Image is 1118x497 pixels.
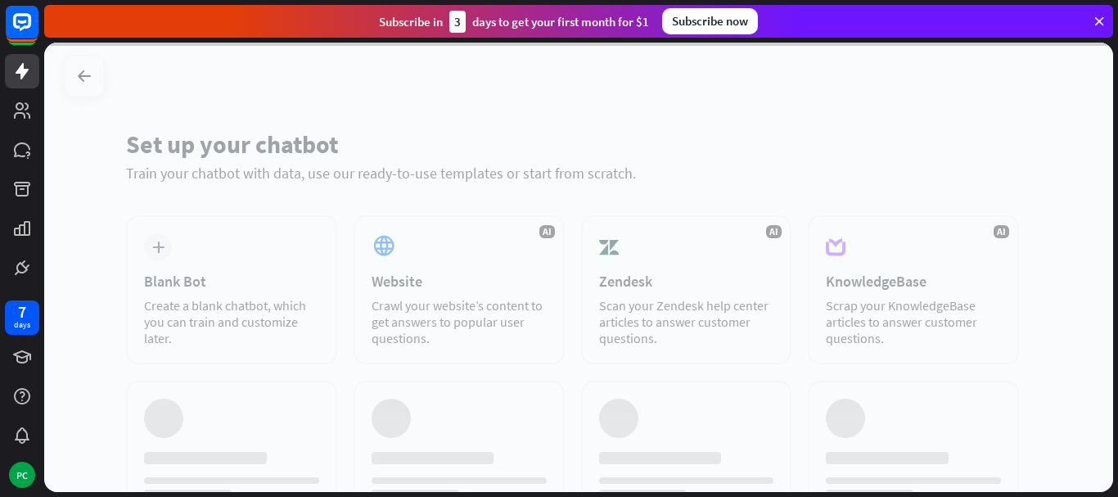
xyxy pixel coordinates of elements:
[449,11,466,33] div: 3
[18,305,26,319] div: 7
[9,462,35,488] div: PC
[662,8,758,34] div: Subscribe now
[14,319,30,331] div: days
[379,11,649,33] div: Subscribe in days to get your first month for $1
[5,300,39,335] a: 7 days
